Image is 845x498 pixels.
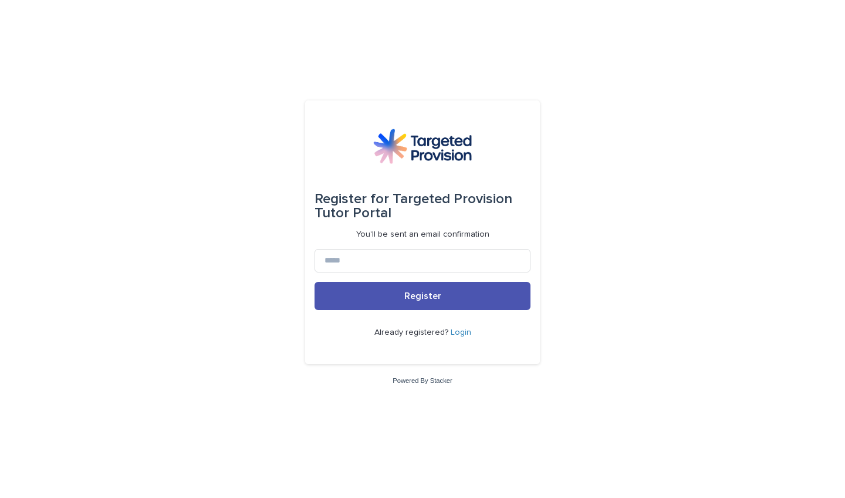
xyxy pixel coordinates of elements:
[315,192,389,206] span: Register for
[404,291,441,301] span: Register
[315,183,530,230] div: Targeted Provision Tutor Portal
[315,282,530,310] button: Register
[374,328,451,337] span: Already registered?
[373,129,472,164] img: M5nRWzHhSzIhMunXDL62
[451,328,471,337] a: Login
[356,230,489,240] p: You'll be sent an email confirmation
[393,377,452,384] a: Powered By Stacker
